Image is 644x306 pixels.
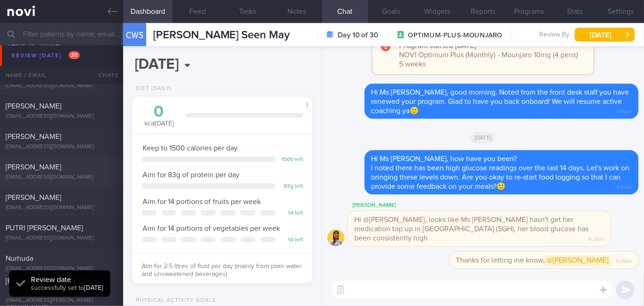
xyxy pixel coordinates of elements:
[143,171,239,179] span: Aim for 83g of protein per day
[617,106,632,115] span: 8:05am
[470,132,496,143] span: [DATE]
[338,30,379,40] strong: Day 10 of 30
[6,163,61,171] span: [PERSON_NAME]
[132,297,216,304] div: Physical Activity Goals
[6,52,118,59] div: [EMAIL_ADDRESS][DOMAIN_NAME]
[539,31,569,39] span: Review By
[6,72,74,79] span: [PERSON_NAME] SIN
[280,156,303,163] div: 1500 left
[143,198,261,205] span: Aim for 14 portions of fruits per week
[6,235,118,242] div: [EMAIL_ADDRESS][DOMAIN_NAME]
[616,256,632,264] span: 10:48am
[6,277,95,285] span: [PERSON_NAME] ESTURAS
[121,18,149,53] div: CWS
[6,265,118,272] div: [EMAIL_ADDRESS][DOMAIN_NAME]
[142,263,302,278] span: Aim for 2.5 litres of fluid per day (mainly from plain water and unsweetened beverages)
[348,200,638,211] div: [PERSON_NAME]
[399,51,578,59] span: NOVI Optimum Plus (Monthly) - Mounjaro 10mg (4 pens)
[588,234,604,242] span: 10:29am
[142,104,176,128] div: kcal [DATE]
[6,144,118,150] div: [EMAIL_ADDRESS][DOMAIN_NAME]
[6,204,118,211] div: [EMAIL_ADDRESS][DOMAIN_NAME]
[84,285,103,291] strong: [DATE]
[143,225,280,232] span: Aim for 14 portions of vegetables per week
[132,85,172,92] div: Diet (Daily)
[354,216,589,242] span: Hi @[PERSON_NAME], looks like Ms [PERSON_NAME] hasn't get her medication top up in [GEOGRAPHIC_DA...
[617,182,632,191] span: 9:52am
[6,113,118,120] div: [EMAIL_ADDRESS][DOMAIN_NAME]
[280,183,303,190] div: 83 g left
[456,255,612,265] span: Thanks for letting me know, .
[6,174,118,181] div: [EMAIL_ADDRESS][DOMAIN_NAME]
[280,237,303,244] div: 14 left
[6,224,83,232] span: PUTRI [PERSON_NAME]
[545,255,610,265] span: @[PERSON_NAME]
[142,104,176,120] div: 0
[280,210,303,217] div: 14 left
[6,133,61,140] span: [PERSON_NAME]
[143,144,238,152] span: Keep to 1500 calories per day
[575,28,635,42] button: [DATE]
[399,60,426,68] span: 5 weeks
[408,31,502,40] span: OPTIMUM-PLUS-MOUNJARO
[6,194,61,201] span: [PERSON_NAME]
[31,285,103,291] span: successfully set to
[371,155,517,162] span: Hi Ms [PERSON_NAME], how have you been?
[371,164,629,190] span: I noted there has been high glucose readings over the last 14 days. Let's work on bringing these ...
[31,275,103,284] div: Review date
[6,102,61,110] span: [PERSON_NAME]
[371,89,629,114] span: Hi Ms [PERSON_NAME], good morning. Noted from the front desk staff you have renewed your program....
[6,42,61,49] span: [PERSON_NAME]
[6,255,33,262] span: Nurhuda
[6,83,118,90] div: [EMAIL_ADDRESS][DOMAIN_NAME]
[153,30,290,41] span: [PERSON_NAME] Seen May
